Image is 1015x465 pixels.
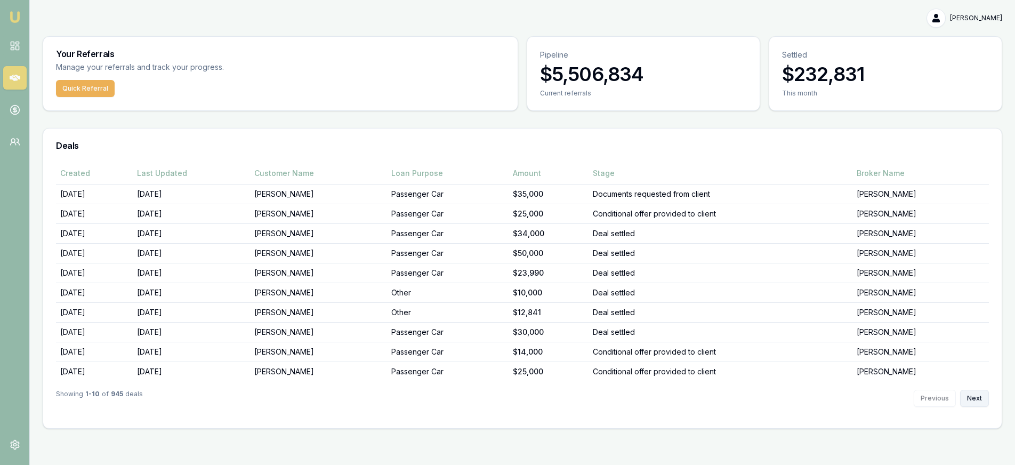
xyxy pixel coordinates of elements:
td: [PERSON_NAME] [852,342,989,362]
td: [DATE] [133,263,250,283]
h3: Your Referrals [56,50,505,58]
td: [PERSON_NAME] [250,362,386,381]
td: Deal settled [589,223,852,243]
p: Settled [782,50,989,60]
td: [PERSON_NAME] [250,184,386,204]
td: [PERSON_NAME] [250,302,386,322]
div: Amount [513,168,584,179]
td: [PERSON_NAME] [852,204,989,223]
td: Passenger Car [387,322,509,342]
td: Passenger Car [387,204,509,223]
td: [PERSON_NAME] [852,243,989,263]
div: $50,000 [513,248,584,259]
td: [PERSON_NAME] [852,223,989,243]
div: Broker Name [857,168,985,179]
td: [DATE] [56,362,133,381]
h3: $232,831 [782,63,989,85]
button: Quick Referral [56,80,115,97]
td: [DATE] [56,184,133,204]
div: $12,841 [513,307,584,318]
td: [PERSON_NAME] [852,263,989,283]
td: [DATE] [56,243,133,263]
p: Pipeline [540,50,747,60]
div: $25,000 [513,209,584,219]
div: Created [60,168,128,179]
td: Conditional offer provided to client [589,342,852,362]
td: Deal settled [589,243,852,263]
strong: 1 - 10 [85,390,100,407]
div: Customer Name [254,168,382,179]
td: Passenger Car [387,223,509,243]
td: Deal settled [589,263,852,283]
td: [PERSON_NAME] [852,322,989,342]
strong: 945 [111,390,123,407]
td: Conditional offer provided to client [589,362,852,381]
div: Showing of deals [56,390,143,407]
div: $25,000 [513,366,584,377]
td: [PERSON_NAME] [852,283,989,302]
h3: $5,506,834 [540,63,747,85]
td: [DATE] [56,223,133,243]
td: [DATE] [56,204,133,223]
td: Other [387,302,509,322]
td: Other [387,283,509,302]
div: $23,990 [513,268,584,278]
td: Passenger Car [387,184,509,204]
div: Loan Purpose [391,168,504,179]
h3: Deals [56,141,989,150]
td: Documents requested from client [589,184,852,204]
div: $30,000 [513,327,584,338]
div: $14,000 [513,347,584,357]
td: [DATE] [133,184,250,204]
td: [PERSON_NAME] [250,263,386,283]
button: Next [960,390,989,407]
div: Last Updated [137,168,246,179]
td: [DATE] [133,243,250,263]
td: [PERSON_NAME] [852,184,989,204]
td: Conditional offer provided to client [589,204,852,223]
img: emu-icon-u.png [9,11,21,23]
td: [DATE] [56,342,133,362]
td: [DATE] [133,342,250,362]
td: [PERSON_NAME] [250,223,386,243]
td: [PERSON_NAME] [250,342,386,362]
td: [DATE] [133,283,250,302]
td: [DATE] [133,362,250,381]
td: Passenger Car [387,342,509,362]
span: [PERSON_NAME] [950,14,1002,22]
td: [PERSON_NAME] [250,204,386,223]
td: [DATE] [56,322,133,342]
td: Deal settled [589,302,852,322]
td: [PERSON_NAME] [852,302,989,322]
td: Passenger Car [387,243,509,263]
td: [DATE] [56,302,133,322]
td: [DATE] [133,302,250,322]
p: Manage your referrals and track your progress. [56,61,329,74]
div: $35,000 [513,189,584,199]
td: [PERSON_NAME] [852,362,989,381]
td: Deal settled [589,283,852,302]
td: [PERSON_NAME] [250,322,386,342]
div: Stage [593,168,848,179]
td: Deal settled [589,322,852,342]
td: [DATE] [56,263,133,283]
td: [PERSON_NAME] [250,283,386,302]
td: Passenger Car [387,362,509,381]
td: [DATE] [133,204,250,223]
div: $10,000 [513,287,584,298]
td: [DATE] [133,223,250,243]
td: [PERSON_NAME] [250,243,386,263]
td: Passenger Car [387,263,509,283]
td: [DATE] [56,283,133,302]
div: Current referrals [540,89,747,98]
div: $34,000 [513,228,584,239]
td: [DATE] [133,322,250,342]
div: This month [782,89,989,98]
